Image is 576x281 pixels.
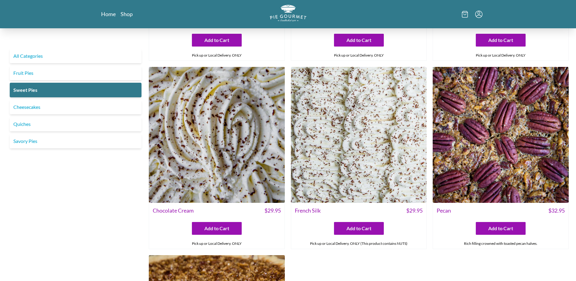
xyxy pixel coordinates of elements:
button: Add to Cart [192,222,242,235]
span: Chocolate Cream [153,206,194,215]
span: Add to Cart [488,225,513,232]
a: Shop [121,10,133,18]
span: Pecan [437,206,451,215]
button: Add to Cart [476,34,526,47]
span: $ 29.95 [264,206,281,215]
button: Add to Cart [334,34,384,47]
button: Add to Cart [334,222,384,235]
span: Add to Cart [488,36,513,44]
a: Cheesecakes [10,100,141,114]
span: Add to Cart [204,225,229,232]
div: Pick up or Local Delivery. ONLY [291,50,427,61]
span: Add to Cart [346,225,371,232]
span: French Silk [295,206,321,215]
button: Add to Cart [192,34,242,47]
img: Chocolate Cream [149,67,285,203]
img: French Silk [291,67,427,203]
div: Pick up or Local Delivery. ONLY [149,238,285,249]
a: Fruit Pies [10,66,141,80]
a: Logo [270,5,306,23]
a: Quiches [10,117,141,131]
img: logo [270,5,306,22]
img: Pecan [433,67,569,203]
span: $ 32.95 [548,206,565,215]
span: $ 29.95 [406,206,423,215]
span: Add to Cart [204,36,229,44]
span: Add to Cart [346,36,371,44]
a: Savory Pies [10,134,141,148]
div: Pick up or Local Delivery. ONLY (This product contains NUTS) [291,238,427,249]
div: Pick up or Local Delivery. ONLY [149,50,285,61]
button: Add to Cart [476,222,526,235]
div: Rich filling crowned with toasted pecan halves. [433,238,568,249]
a: All Categories [10,49,141,63]
div: Pick up or Local Delivery. ONLY [433,50,568,61]
a: Home [101,10,116,18]
a: Sweet Pies [10,83,141,97]
button: Menu [475,11,482,18]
